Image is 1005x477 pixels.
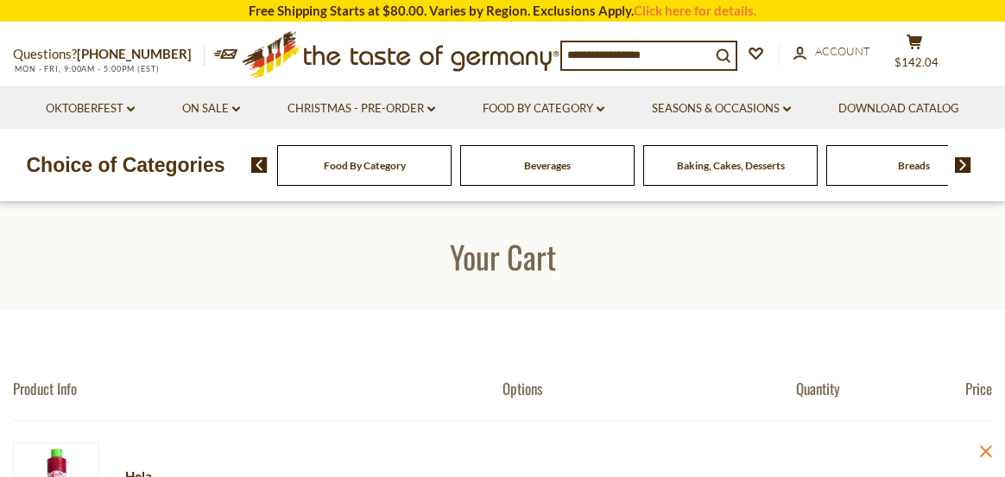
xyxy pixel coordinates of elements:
a: [PHONE_NUMBER] [77,46,192,61]
a: Food By Category [483,99,604,118]
span: $142.04 [894,55,939,69]
a: Baking, Cakes, Desserts [677,159,785,172]
a: Seasons & Occasions [652,99,791,118]
a: Beverages [524,159,571,172]
div: Quantity [796,379,894,397]
span: MON - FRI, 9:00AM - 5:00PM (EST) [13,64,160,73]
img: next arrow [955,157,971,173]
span: Account [815,44,870,58]
a: Food By Category [324,159,406,172]
h1: Your Cart [54,237,951,276]
img: previous arrow [251,157,268,173]
div: Options [502,379,796,397]
p: Questions? [13,43,205,66]
a: Account [793,42,870,61]
div: Product Info [13,379,502,397]
a: Christmas - PRE-ORDER [288,99,435,118]
a: Click here for details. [634,3,756,18]
a: Oktoberfest [46,99,135,118]
a: Breads [898,159,930,172]
button: $142.04 [888,34,940,77]
div: Price [894,379,992,397]
a: Download Catalog [838,99,959,118]
a: On Sale [182,99,240,118]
